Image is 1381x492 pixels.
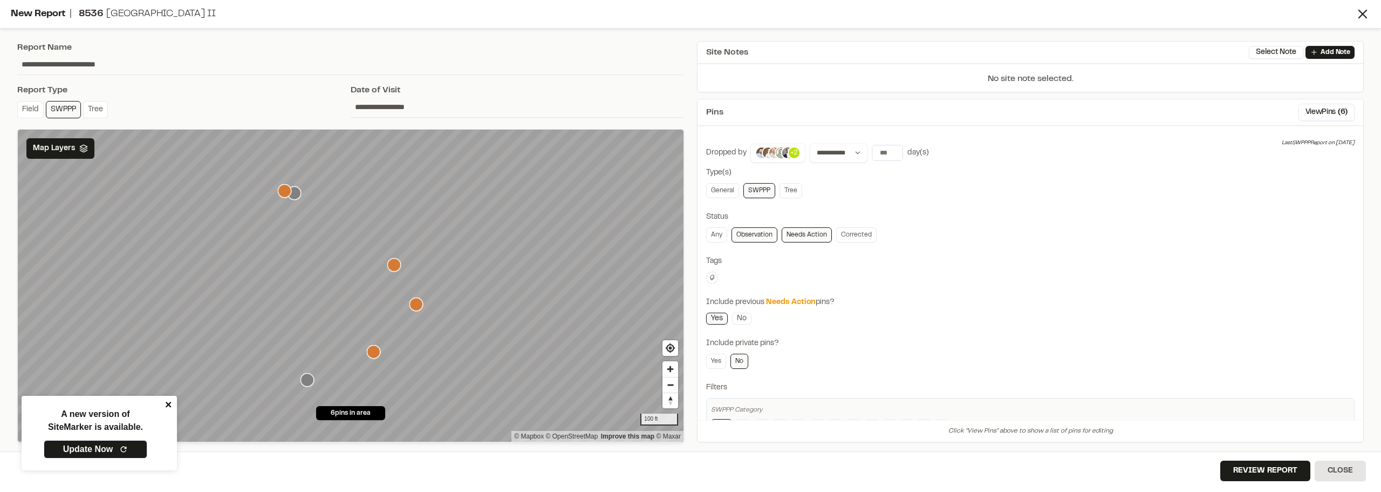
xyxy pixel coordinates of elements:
[44,440,147,459] a: Update Now
[883,419,896,434] a: I
[711,419,732,434] a: Any
[367,345,381,359] div: Map marker
[698,420,1363,442] div: Click "View Pins" above to show a list of pins for editing
[278,184,292,198] div: Map marker
[288,186,302,200] div: Map marker
[1338,106,1348,118] span: ( 6 )
[792,419,806,434] a: D
[917,419,931,434] a: K
[706,147,747,159] div: Dropped by
[828,419,842,434] a: F
[601,433,654,440] a: Map feedback
[165,400,173,409] button: close
[730,354,748,369] a: No
[780,183,802,198] a: Tree
[48,408,143,434] p: A new version of SiteMarker is available.
[351,84,684,97] div: Date of Visit
[706,296,1355,308] div: Include previous pins?
[1282,139,1355,147] div: Last SWPPP Report on [DATE]
[1220,461,1310,481] button: Review Report
[17,84,351,97] div: Report Type
[706,382,1355,394] div: Filters
[846,419,860,434] a: G
[514,433,544,440] a: Mapbox
[1315,461,1366,481] button: Close
[706,211,1355,223] div: Status
[706,46,748,59] span: Site Notes
[387,258,401,272] div: Map marker
[736,419,750,434] a: A
[106,10,215,18] span: [GEOGRAPHIC_DATA] II
[1298,104,1355,121] button: ViewPins (6)
[755,146,768,159] img: Shawn Simons
[790,148,798,158] p: +2
[656,433,681,440] a: Maxar
[781,146,794,159] img: Douglas Jennings
[900,419,913,434] a: J
[409,298,423,312] div: Map marker
[732,313,751,325] a: No
[750,143,805,163] button: +2
[18,130,683,442] canvas: Map
[711,405,1350,415] div: SWPPP Category
[300,373,315,387] div: Map marker
[766,299,816,306] span: Needs Action
[836,227,877,242] a: Corrected
[706,255,1355,267] div: Tags
[782,227,832,242] a: Needs Action
[706,183,739,198] a: General
[907,147,929,159] div: day(s)
[11,7,1355,22] div: New Report
[698,72,1363,92] p: No site note selected.
[706,106,723,119] span: Pins
[662,340,678,356] button: Find my location
[1321,48,1350,57] p: Add Note
[662,377,678,393] button: Zoom out
[810,419,824,434] a: E
[706,227,727,242] a: Any
[773,419,788,434] a: C
[755,419,769,434] a: B
[706,167,1355,179] div: Type(s)
[865,419,879,434] a: H
[662,393,678,408] button: Reset bearing to north
[731,227,777,242] a: Observation
[768,146,781,159] img: Sinuhe Perez
[331,408,371,418] span: 6 pins in area
[743,183,775,198] a: SWPPP
[546,433,598,440] a: OpenStreetMap
[17,41,684,54] div: Report Name
[706,313,728,325] a: Yes
[706,272,718,284] button: Edit Tags
[762,146,775,159] img: Tommy Huang
[662,361,678,377] button: Zoom in
[706,354,726,369] a: Yes
[1249,46,1303,59] button: Select Note
[775,146,788,159] img: York Dilday
[706,338,1355,349] div: Include private pins?
[662,393,678,408] span: Reset bearing to north
[640,414,678,426] div: 100 ft
[935,419,948,434] a: L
